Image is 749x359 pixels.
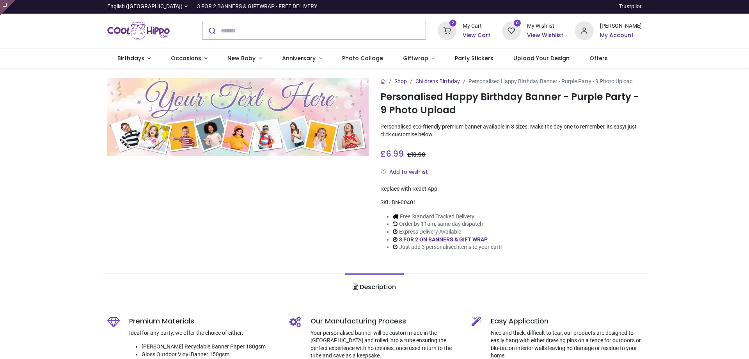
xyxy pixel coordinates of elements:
[197,3,317,11] div: 3 FOR 2 BANNERS & GIFTWRAP - FREE DELIVERY
[380,199,642,207] div: SKU:
[407,151,426,159] span: £
[600,32,642,39] a: My Account
[345,273,403,301] a: Description
[619,3,642,11] a: Trustpilot
[394,78,407,84] a: Shop
[491,316,642,326] h5: Easy Application
[107,48,161,69] a: Birthdays
[399,236,488,243] a: 3 FOR 2 ON BANNERS & GIFT WRAP
[107,20,170,42] img: Cool Hippo
[171,54,201,62] span: Occasions
[129,329,278,337] p: Ideal for any party, we offer the choice of either:
[272,48,332,69] a: Anniversary
[227,54,256,62] span: New Baby
[527,22,563,30] div: My Wishlist
[513,54,570,62] span: Upload Your Design
[218,48,272,69] a: New Baby
[393,213,502,221] li: Free Standard Tracked Delivery
[380,166,435,179] button: Add to wishlistAdd to wishlist
[107,20,170,42] a: Logo of Cool Hippo
[381,169,386,175] i: Add to wishlist
[107,3,188,11] a: English ([GEOGRAPHIC_DATA])
[514,20,521,27] sup: 0
[411,151,426,159] span: 13.98
[600,22,642,30] div: [PERSON_NAME]
[129,316,278,326] h5: Premium Materials
[393,228,502,236] li: Express Delivery Available
[342,54,383,62] span: Photo Collage
[403,54,428,62] span: Giftwrap
[502,27,521,33] a: 0
[142,343,278,351] li: [PERSON_NAME] Recyclable Banner Paper 180gsm
[438,27,456,33] a: 2
[311,316,460,326] h5: Our Manufacturing Process
[589,54,608,62] span: Offers
[107,78,369,156] img: Personalised Happy Birthday Banner - Purple Party - 9 Photo Upload
[202,22,221,39] button: Submit
[415,78,460,84] a: Childrens Birthday
[117,54,144,62] span: Birthdays
[527,32,563,39] a: View Wishlist
[161,48,218,69] a: Occasions
[380,90,642,117] h1: Personalised Happy Birthday Banner - Purple Party - 9 Photo Upload
[463,22,490,30] div: My Cart
[386,148,404,159] span: 6.99
[282,54,316,62] span: Anniversary
[469,78,633,84] span: Personalised Happy Birthday Banner - Purple Party - 9 Photo Upload
[393,243,502,251] li: Just add 3 personalised items to your cart!
[393,48,445,69] a: Giftwrap
[392,199,416,205] span: BN-00401
[449,20,457,27] sup: 2
[380,123,642,138] p: Personalised eco-friendly premium banner available in 8 sizes. Make the day one to remember, its ...
[380,148,404,159] span: £
[455,54,493,62] span: Party Stickers
[393,220,502,228] li: Order by 11am, same day dispatch
[463,32,490,39] a: View Cart
[142,351,278,359] li: Gloss Outdoor Vinyl Banner 150gsm
[380,185,642,193] div: Replace with React App.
